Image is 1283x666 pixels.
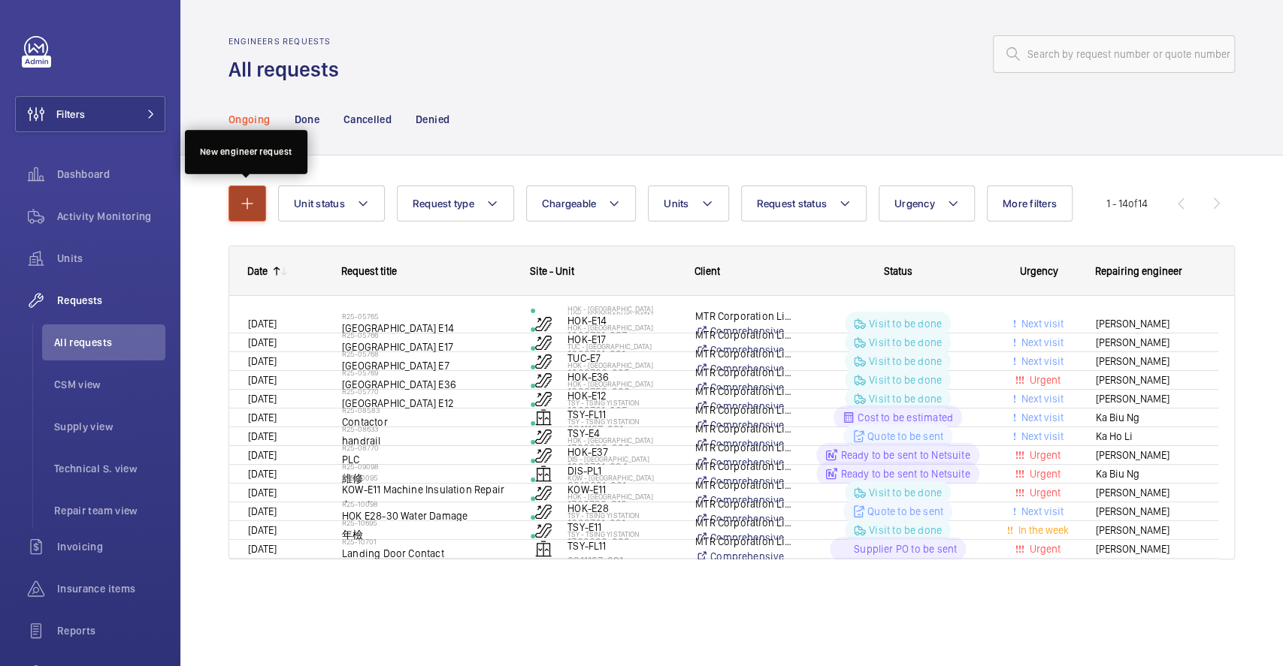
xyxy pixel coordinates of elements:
p: TSY - Tsing Yi Station [567,398,676,407]
span: [DATE] [248,505,277,517]
span: [DATE] [248,374,277,386]
button: Unit status [278,185,385,221]
span: Urgent [1027,487,1061,499]
button: Chargeable [526,185,637,221]
span: [DATE] [248,318,277,330]
p: MTR Corporation Limited [695,478,794,493]
span: Requests [57,293,165,308]
span: Next visit [1018,336,1064,348]
div: New engineer request [200,145,292,158]
span: Next visit [1018,430,1064,442]
span: Request type [413,197,474,209]
button: Request type [397,185,514,221]
span: Supply view [54,419,165,434]
span: [DATE] [248,355,277,367]
span: Status [884,265,912,277]
p: 0311197-001 [567,553,676,568]
span: Urgent [1027,543,1061,555]
h2: R25-10701 [342,537,511,546]
p: TSY - Tsing Yi Station [567,511,676,520]
span: [DATE] [248,543,277,555]
img: elevator.svg [534,540,552,558]
span: Chargeable [542,197,597,209]
span: In the week [1015,524,1069,536]
span: Dashboard [57,167,165,182]
span: [DATE] [248,393,277,405]
button: Request status [741,185,867,221]
span: Urgency [1020,265,1058,277]
p: TUC - [GEOGRAPHIC_DATA] [567,342,676,351]
span: More filters [1003,197,1057,209]
span: Reports [57,623,165,638]
p: Ongoing [228,112,270,127]
p: Denied [416,112,449,127]
span: [PERSON_NAME] [1096,390,1200,408]
span: [DATE] [248,524,277,536]
p: TSY - Tsing Yi Station [567,417,676,426]
span: Ka Biu Ng [1096,466,1200,483]
p: Done [294,112,319,127]
span: Urgency [894,197,935,209]
span: Insurance items [57,581,165,596]
p: HOK - [GEOGRAPHIC_DATA] [567,379,676,388]
span: [PERSON_NAME] [1096,541,1200,558]
span: Units [664,197,688,209]
span: All requests [54,335,165,350]
span: Units [57,251,165,266]
span: Urgent [1027,374,1061,386]
span: Request title [341,265,397,277]
p: MTR Corporation Limited [695,402,794,417]
span: [DATE] [248,487,277,499]
span: Next visit [1018,393,1064,405]
span: Repairing engineer [1095,265,1182,277]
span: [DATE] [248,336,277,348]
h2: Engineers requests [228,36,348,47]
span: Filters [56,107,85,122]
h2: R25-10095 [342,473,511,482]
p: MTR Corporation Limited [695,365,794,380]
p: MTR Corporation Limited [695,496,794,511]
button: Units [648,185,728,221]
p: Supplier PO to be sent [854,541,957,556]
span: [PERSON_NAME] [1096,334,1200,351]
span: Next visit [1018,411,1064,423]
p: TSY - Tsing Yi Station [567,529,676,538]
p: MTR Corporation Limited [695,309,794,324]
span: Urgent [1027,449,1061,461]
span: Next visit [1018,505,1064,517]
span: Client [694,265,720,277]
span: 1 - 14 14 [1106,198,1148,209]
span: [PERSON_NAME] [1096,522,1200,539]
input: Search by request number or quote number [993,35,1235,73]
p: MTR Corporation Limited [695,515,794,530]
span: Ka Biu Ng [1096,409,1200,426]
div: Date [247,265,268,277]
p: MTR Corporation Limited [695,440,794,455]
span: Ka Ho Li [1096,428,1200,445]
span: Request status [757,197,828,209]
span: Site - Unit [530,265,574,277]
p: KOW - [GEOGRAPHIC_DATA] [567,473,676,482]
p: MTR Corporation Limited [695,327,794,342]
h1: All requests [228,56,348,83]
span: [DATE] [248,468,277,480]
span: Invoicing [57,539,165,554]
span: [DATE] [248,449,277,461]
span: [PERSON_NAME] [1096,315,1200,333]
button: Urgency [879,185,975,221]
span: Repair team view [54,503,165,518]
span: Urgent [1027,468,1061,480]
p: HOK - [GEOGRAPHIC_DATA] [567,360,676,369]
p: MTR Corporation Limited [695,534,794,549]
p: Cancelled [343,112,392,127]
span: Technical S. view [54,461,165,476]
p: DIS - [GEOGRAPHIC_DATA] [567,454,676,463]
span: CSM view [54,377,165,392]
span: Next visit [1018,355,1064,367]
p: MTR Corporation Limited [695,459,794,474]
p: MTR Corporation Limited [695,384,794,399]
button: Filters [15,96,165,132]
p: HOK - [GEOGRAPHIC_DATA] [567,492,676,501]
a: Comprehensive [695,549,794,564]
span: Activity Monitoring [57,209,165,224]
